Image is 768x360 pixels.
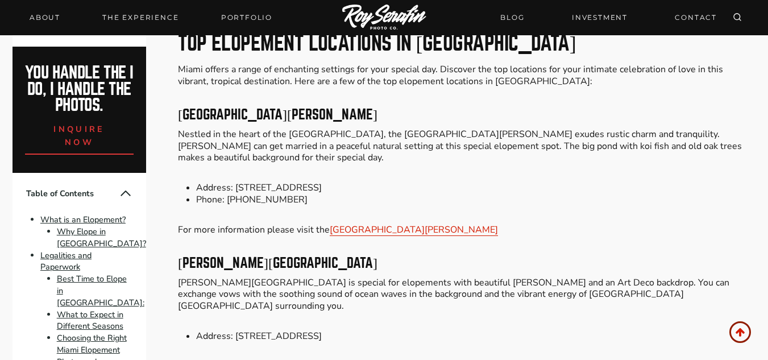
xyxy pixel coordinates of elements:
h2: Top Elopement Locations in [GEOGRAPHIC_DATA] [178,33,755,53]
a: CONTACT [668,7,724,27]
nav: Primary Navigation [23,10,279,26]
span: Table of Contents [26,188,119,200]
button: Collapse Table of Contents [119,187,132,200]
h3: [GEOGRAPHIC_DATA][PERSON_NAME] [178,108,755,122]
img: Logo of Roy Serafin Photo Co., featuring stylized text in white on a light background, representi... [342,5,426,31]
p: Nestled in the heart of the [GEOGRAPHIC_DATA], the [GEOGRAPHIC_DATA][PERSON_NAME] exudes rustic c... [178,129,755,164]
a: Best Time to Elope in [GEOGRAPHIC_DATA]: [57,273,144,308]
a: About [23,10,67,26]
h3: [PERSON_NAME][GEOGRAPHIC_DATA] [178,256,755,270]
a: Scroll to top [729,321,751,343]
a: BLOG [493,7,531,27]
h2: You handle the i do, I handle the photos. [25,65,134,114]
a: INVESTMENT [565,7,634,27]
li: Phone: [PHONE_NUMBER] [196,194,755,206]
li: Address: [STREET_ADDRESS] [196,330,755,342]
p: [PERSON_NAME][GEOGRAPHIC_DATA] is special for elopements with beautiful [PERSON_NAME] and an Art ... [178,277,755,312]
p: Miami offers a range of enchanting settings for your special day. Discover the top locations for ... [178,64,755,88]
a: inquire now [25,114,134,155]
a: Legalities and Paperwork [40,250,92,273]
button: View Search Form [729,10,745,26]
li: Address: [STREET_ADDRESS] [196,182,755,194]
a: What to Expect in Different Seasons [57,309,123,332]
p: For more information please visit the [178,224,755,236]
a: [GEOGRAPHIC_DATA][PERSON_NAME] [330,224,498,236]
a: THE EXPERIENCE [96,10,185,26]
a: Why Elope in [GEOGRAPHIC_DATA]? [57,226,146,249]
a: What is an Elopement? [40,214,126,225]
span: inquire now [53,123,105,148]
a: Portfolio [214,10,279,26]
nav: Secondary Navigation [493,7,724,27]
